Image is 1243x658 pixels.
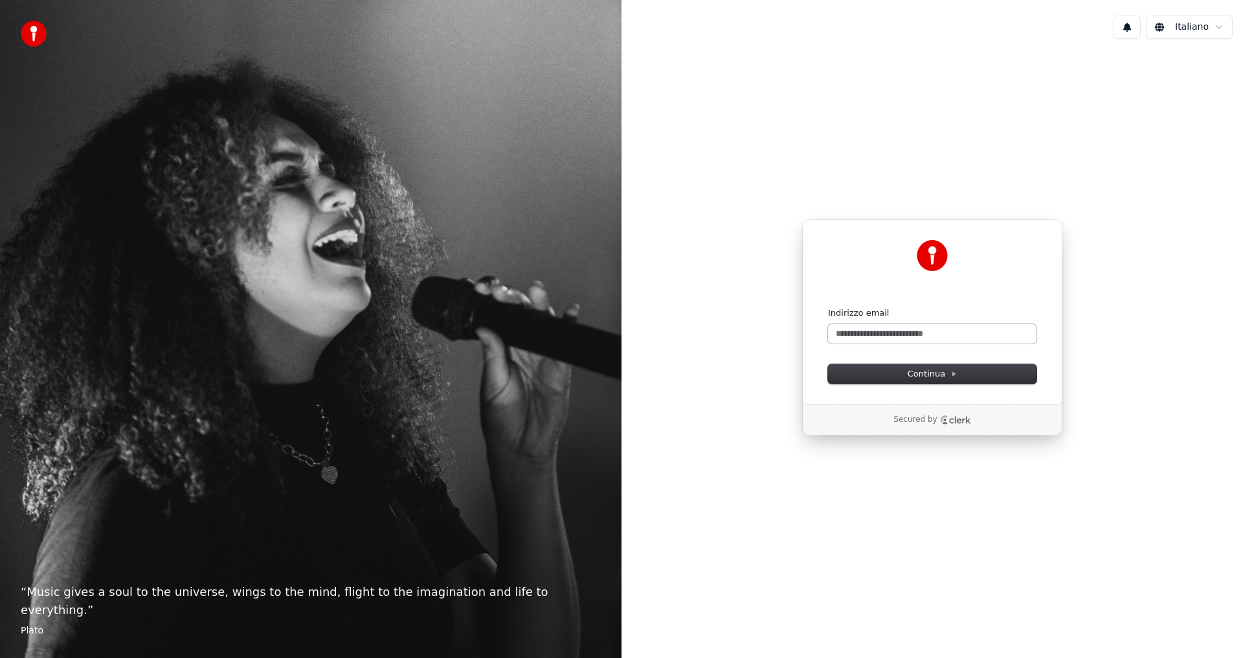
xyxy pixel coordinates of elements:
img: Youka [917,240,948,271]
label: Indirizzo email [828,307,889,319]
img: youka [21,21,47,47]
span: Continua [908,368,957,380]
a: Clerk logo [940,415,971,424]
p: Secured by [893,415,937,425]
button: Continua [828,364,1036,384]
footer: Plato [21,624,601,637]
p: “ Music gives a soul to the universe, wings to the mind, flight to the imagination and life to ev... [21,583,601,619]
